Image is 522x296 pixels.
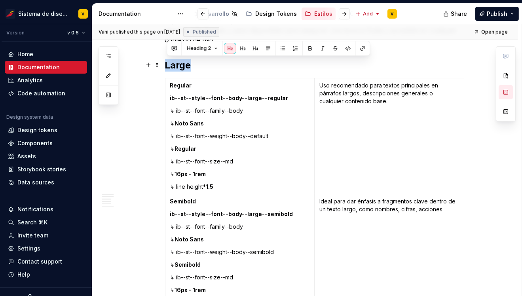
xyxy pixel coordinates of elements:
button: Contact support [5,255,87,268]
span: Vani [99,29,108,35]
strong: ib--st--style--font--body--large--regular [170,95,289,101]
strong: Semibold [170,198,196,205]
a: Data sources [5,176,87,189]
p: ↳ ib--st--font--family--body [170,223,310,231]
div: Search ⌘K [17,218,47,226]
a: Design Tokens [243,8,300,20]
a: Code automation [5,87,87,100]
div: Estilos [314,10,332,18]
a: Storybook stories [5,163,87,176]
strong: Semibold [175,261,201,268]
a: Assets [5,150,87,163]
strong: Regular [175,145,197,152]
p: ↳ ib--st--font--weight--body--default [170,132,310,140]
div: published this page on [DATE] [110,29,180,35]
p: ↳ ib--st--font--size--md [170,273,310,281]
p: Uso recomendado para textos principales en párrafos largos, descripciones generales o cualquier c... [319,82,459,105]
button: Help [5,268,87,281]
a: Invite team [5,229,87,242]
button: Publish [475,7,519,21]
div: Storybook stories [17,165,66,173]
p: ↳ [170,235,310,243]
p: ↳ line height [170,183,310,191]
div: Components [17,139,53,147]
p: ↳ ib--st--font--size--md [170,157,310,165]
a: Settings [5,242,87,255]
a: Estilos [302,8,336,20]
span: Published [193,29,216,35]
span: Publish [487,10,507,18]
p: ↳ [170,120,310,127]
div: Data sources [17,178,54,186]
strong: Noto Sans [175,120,204,127]
div: Analytics [17,76,43,84]
p: ↳ [170,261,310,269]
div: V [82,11,85,17]
strong: 16px - 1rem [175,287,206,293]
p: ↳ [170,286,310,294]
div: Help [17,271,30,279]
h2: Large [165,59,464,72]
span: Share [451,10,467,18]
a: Home [5,48,87,61]
a: Analytics [5,74,87,87]
p: ↳ ib--st--font--family--body [170,107,310,115]
div: Code automation [17,89,65,97]
div: Assets [17,152,36,160]
img: 55604660-494d-44a9-beb2-692398e9940a.png [6,9,15,19]
p: ↳ [170,170,310,178]
div: Invite team [17,231,48,239]
div: Design Tokens [255,10,297,18]
p: Ideal para dar énfasis a fragmentos clave dentro de un texto largo, como nombres, cifras, acciones. [319,197,459,213]
div: Sistema de diseño Iberia [18,10,69,18]
button: Share [439,7,472,21]
a: Open page [471,27,511,38]
div: Documentation [17,63,60,71]
a: Documentation [5,61,87,74]
strong: Regular [170,82,192,89]
div: Settings [17,245,40,252]
div: Design system data [6,114,53,120]
button: Notifications [5,203,87,216]
button: Add [353,8,383,19]
div: Version [6,30,25,36]
div: Contact support [17,258,62,266]
a: Design tokens [5,124,87,137]
div: Design tokens [17,126,57,134]
div: Home [17,50,33,58]
strong: 16px - 1rem [175,171,206,177]
span: Open page [481,29,508,35]
div: Documentation [99,10,173,18]
div: V [391,11,394,17]
strong: ib--st--style--font--body--large--semibold [170,211,293,217]
strong: Noto Sans [175,236,204,243]
button: v 0.6 [64,27,89,38]
span: Add [363,11,373,17]
span: v 0.6 [67,30,79,36]
p: ↳ [170,145,310,153]
div: Notifications [17,205,53,213]
p: ↳ ib--st--font--weight--body--semibold [170,248,310,256]
button: Search ⌘K [5,216,87,229]
button: Sistema de diseño IberiaV [2,5,90,22]
a: Components [5,137,87,150]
